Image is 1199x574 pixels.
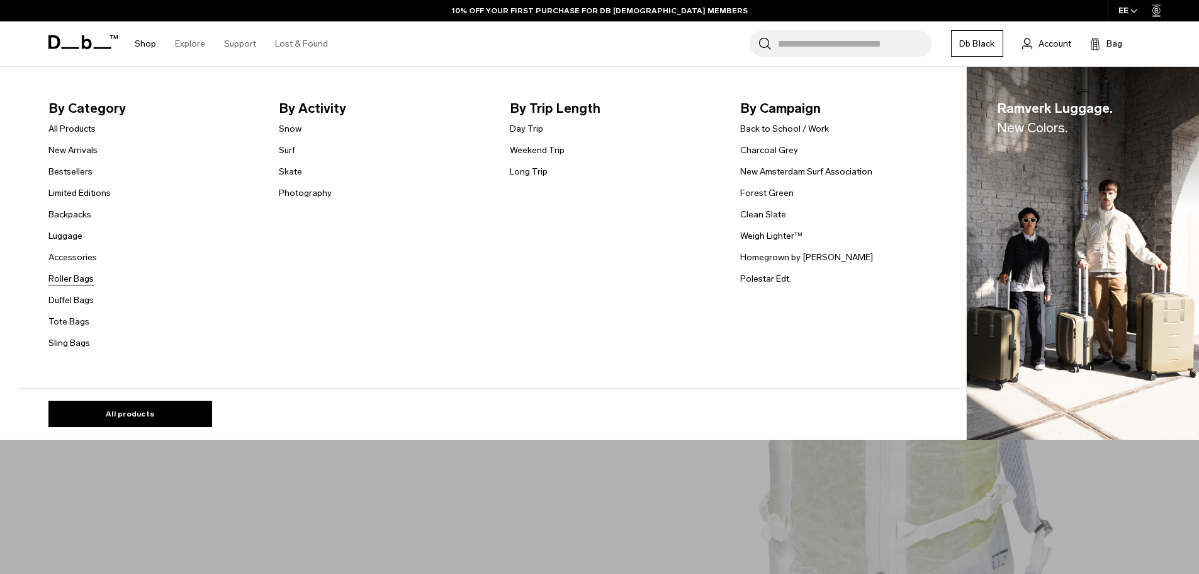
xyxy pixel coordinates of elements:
[740,98,951,118] span: By Campaign
[997,98,1113,138] span: Ramverk Luggage.
[135,21,156,66] a: Shop
[48,98,259,118] span: By Category
[48,229,82,243] a: Luggage
[275,21,328,66] a: Lost & Found
[510,144,565,157] a: Weekend Trip
[1039,37,1071,50] span: Account
[510,165,548,178] a: Long Trip
[48,336,90,350] a: Sling Bags
[279,122,301,135] a: Snow
[224,21,256,66] a: Support
[48,122,96,135] a: All Products
[740,122,829,135] a: Back to School / Work
[48,187,111,200] a: Limited Editions
[279,98,490,118] span: By Activity
[48,165,93,178] a: Bestsellers
[951,30,1003,57] a: Db Black
[48,294,94,307] a: Duffel Bags
[740,272,791,285] a: Polestar Edt.
[48,251,97,264] a: Accessories
[175,21,205,66] a: Explore
[740,187,794,200] a: Forest Green
[279,187,332,200] a: Photography
[740,165,872,178] a: New Amsterdam Surf Association
[1106,37,1122,50] span: Bag
[48,272,94,285] a: Roller Bags
[740,144,798,157] a: Charcoal Grey
[279,165,302,178] a: Skate
[125,21,337,66] nav: Main Navigation
[510,98,721,118] span: By Trip Length
[48,401,212,427] a: All products
[740,251,873,264] a: Homegrown by [PERSON_NAME]
[1022,36,1071,51] a: Account
[48,315,89,328] a: Tote Bags
[48,144,98,157] a: New Arrivals
[997,120,1067,135] span: New Colors.
[740,208,786,221] a: Clean Slate
[740,229,802,243] a: Weigh Lighter™
[279,144,295,157] a: Surf
[510,122,543,135] a: Day Trip
[1090,36,1122,51] button: Bag
[452,5,748,16] a: 10% OFF YOUR FIRST PURCHASE FOR DB [DEMOGRAPHIC_DATA] MEMBERS
[48,208,91,221] a: Backpacks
